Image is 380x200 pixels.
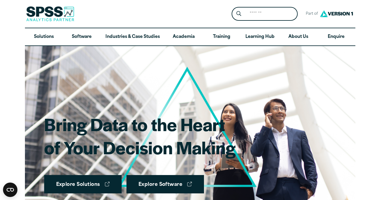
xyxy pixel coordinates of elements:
h1: Bring Data to the Heart of Your Decision Making [44,112,236,159]
span: Part of [302,10,318,18]
nav: Desktop version of site main menu [25,28,355,46]
a: Training [202,28,240,46]
a: Solutions [25,28,63,46]
a: Software [63,28,101,46]
a: Industries & Case Studies [101,28,165,46]
button: Search magnifying glass icon [233,8,244,20]
a: Learning Hub [241,28,279,46]
svg: Search magnifying glass icon [236,11,241,16]
img: SPSS Analytics Partner [26,6,74,21]
a: Academia [165,28,202,46]
img: Version1 Logo [318,8,354,19]
a: Enquire [317,28,355,46]
a: Explore Solutions [44,175,122,194]
button: Open CMP widget [3,183,17,197]
a: Explore Software [126,175,204,194]
a: About Us [279,28,317,46]
form: Site Header Search Form [232,7,298,21]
